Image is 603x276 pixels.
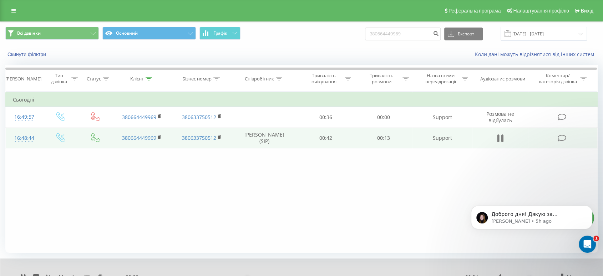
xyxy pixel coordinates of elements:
[5,76,41,82] div: [PERSON_NAME]
[49,73,70,85] div: Тип дзвінка
[122,114,156,120] a: 380664449969
[480,76,525,82] div: Аудіозапис розмови
[232,128,297,148] td: [PERSON_NAME] (SIP)
[579,236,596,253] iframe: Intercom live chat
[182,134,216,141] a: 380633750512
[130,76,144,82] div: Клієнт
[102,27,196,40] button: Основний
[245,76,274,82] div: Співробітник
[355,107,412,128] td: 00:00
[13,131,35,145] div: 16:48:44
[6,93,598,107] td: Сьогодні
[460,191,603,257] iframe: Intercom notifications message
[297,128,355,148] td: 00:42
[297,107,355,128] td: 00:36
[355,128,412,148] td: 00:13
[13,110,35,124] div: 16:49:57
[475,51,598,58] a: Коли дані можуть відрізнятися вiд інших систем
[122,134,156,141] a: 380664449969
[365,28,441,40] input: Пошук за номером
[213,31,227,36] span: Графік
[87,76,101,82] div: Статус
[5,27,99,40] button: Всі дзвінки
[486,110,514,124] span: Розмова не відбулась
[412,107,472,128] td: Support
[581,8,593,14] span: Вихід
[422,73,460,85] div: Назва схеми переадресації
[182,114,216,120] a: 380633750512
[449,8,501,14] span: Реферальна програма
[5,51,50,58] button: Скинути фільтри
[199,27,240,40] button: Графік
[412,128,472,148] td: Support
[537,73,578,85] div: Коментар/категорія дзвінка
[363,73,401,85] div: Тривалість розмови
[513,8,569,14] span: Налаштування профілю
[182,76,212,82] div: Бізнес номер
[444,28,483,40] button: Експорт
[305,73,343,85] div: Тривалість очікування
[17,30,41,36] span: Всі дзвінки
[593,236,599,241] span: 1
